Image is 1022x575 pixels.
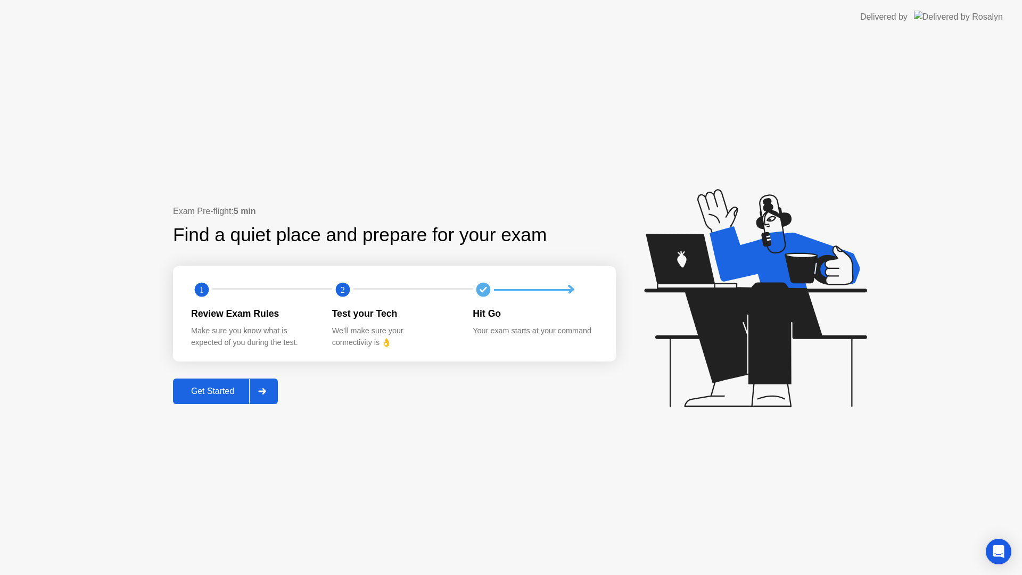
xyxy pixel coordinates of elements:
div: Your exam starts at your command [473,325,597,337]
div: Get Started [176,387,249,396]
text: 1 [200,285,204,295]
div: We’ll make sure your connectivity is 👌 [332,325,456,348]
div: Find a quiet place and prepare for your exam [173,221,548,249]
div: Delivered by [860,11,908,23]
div: Make sure you know what is expected of you during the test. [191,325,315,348]
div: Open Intercom Messenger [986,539,1011,564]
button: Get Started [173,379,278,404]
div: Test your Tech [332,307,456,321]
div: Exam Pre-flight: [173,205,616,218]
img: Delivered by Rosalyn [914,11,1003,23]
text: 2 [341,285,345,295]
b: 5 min [234,207,256,216]
div: Hit Go [473,307,597,321]
div: Review Exam Rules [191,307,315,321]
